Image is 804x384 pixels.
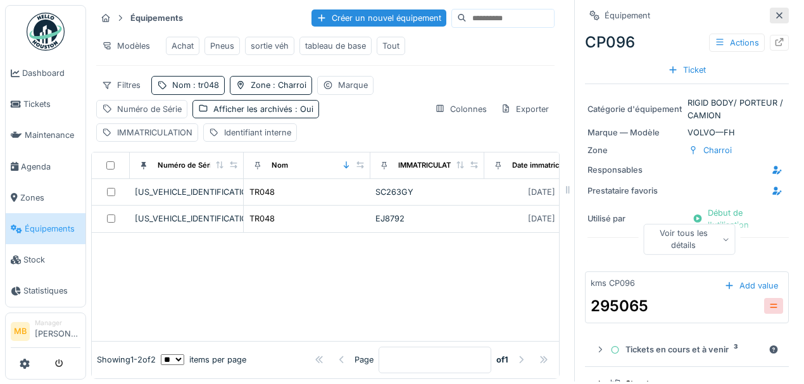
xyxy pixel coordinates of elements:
[210,40,234,52] div: Pneus
[6,151,85,182] a: Agenda
[587,127,682,139] div: Marque — Modèle
[20,192,80,204] span: Zones
[311,9,446,27] div: Créer un nouvel équipement
[249,213,275,225] div: TR048
[663,61,711,78] div: Ticket
[35,318,80,328] div: Manager
[591,277,635,289] div: kms CP096
[172,79,219,91] div: Nom
[6,182,85,213] a: Zones
[703,144,732,156] div: Charroi
[11,322,30,341] li: MB
[587,185,682,197] div: Prestataire favoris
[495,100,555,118] div: Exporter
[6,58,85,89] a: Dashboard
[23,285,80,297] span: Statistiques
[6,120,85,151] a: Maintenance
[6,275,85,306] a: Statistiques
[125,12,188,24] strong: Équipements
[270,80,306,90] span: : Charroi
[375,186,479,198] div: SC263GY
[224,127,291,139] div: Identifiant interne
[719,277,783,294] div: Add value
[587,97,786,121] div: RIGID BODY/ PORTEUR / CAMION
[6,244,85,275] a: Stock
[338,79,368,91] div: Marque
[591,295,648,318] div: 295065
[512,160,605,171] div: Date immatriculation (1ere)
[135,186,238,198] div: [US_VEHICLE_IDENTIFICATION_NUMBER]
[135,213,238,225] div: [US_VEHICLE_IDENTIFICATION_NUMBER]
[25,223,80,235] span: Équipements
[292,104,313,114] span: : Oui
[191,80,219,90] span: : tr048
[249,186,275,198] div: TR048
[172,40,194,52] div: Achat
[158,160,216,171] div: Numéro de Série
[305,40,366,52] div: tableau de base
[23,254,80,266] span: Stock
[213,103,313,115] div: Afficher les archivés
[587,164,682,176] div: Responsables
[25,129,80,141] span: Maintenance
[709,34,765,52] div: Actions
[21,161,80,173] span: Agenda
[587,213,682,225] div: Utilisé par
[97,354,156,366] div: Showing 1 - 2 of 2
[35,318,80,345] li: [PERSON_NAME]
[644,224,736,254] div: Voir tous les détails
[382,40,399,52] div: Tout
[117,127,192,139] div: IMMATRICULATION
[587,127,786,139] div: VOLVO — FH
[585,31,789,54] div: CP096
[6,213,85,244] a: Équipements
[610,344,763,356] div: Tickets en cours et à venir
[161,354,246,366] div: items per page
[27,13,65,51] img: Badge_color-CXgf-gQk.svg
[272,160,288,171] div: Nom
[590,338,784,362] summary: Tickets en cours et à venir3
[587,144,682,156] div: Zone
[251,79,306,91] div: Zone
[587,103,682,115] div: Catégorie d'équipement
[429,100,493,118] div: Colonnes
[96,76,146,94] div: Filtres
[496,354,508,366] strong: of 1
[528,186,555,198] div: [DATE]
[688,204,786,233] div: Début de l'utilisation
[355,354,374,366] div: Page
[23,98,80,110] span: Tickets
[117,103,182,115] div: Numéro de Série
[11,318,80,349] a: MB Manager[PERSON_NAME]
[605,9,650,22] div: Équipement
[22,67,80,79] span: Dashboard
[96,37,156,55] div: Modèles
[375,213,479,225] div: EJ8792
[251,40,289,52] div: sortie véh
[6,89,85,120] a: Tickets
[528,213,555,225] div: [DATE]
[398,160,464,171] div: IMMATRICULATION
